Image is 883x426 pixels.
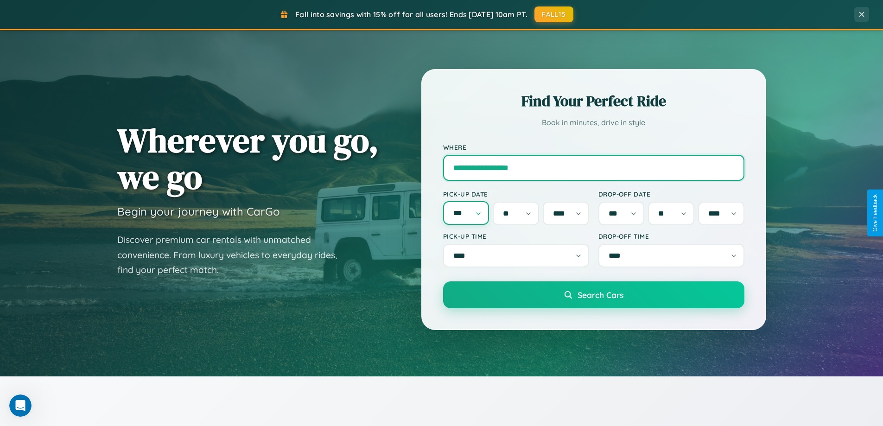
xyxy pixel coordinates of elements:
[295,10,527,19] span: Fall into savings with 15% off for all users! Ends [DATE] 10am PT.
[117,204,280,218] h3: Begin your journey with CarGo
[443,190,589,198] label: Pick-up Date
[443,91,744,111] h2: Find Your Perfect Ride
[443,116,744,129] p: Book in minutes, drive in style
[443,143,744,151] label: Where
[443,281,744,308] button: Search Cars
[443,232,589,240] label: Pick-up Time
[117,122,379,195] h1: Wherever you go, we go
[578,290,623,300] span: Search Cars
[9,394,32,417] iframe: Intercom live chat
[598,232,744,240] label: Drop-off Time
[534,6,573,22] button: FALL15
[598,190,744,198] label: Drop-off Date
[117,232,349,278] p: Discover premium car rentals with unmatched convenience. From luxury vehicles to everyday rides, ...
[872,194,878,232] div: Give Feedback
